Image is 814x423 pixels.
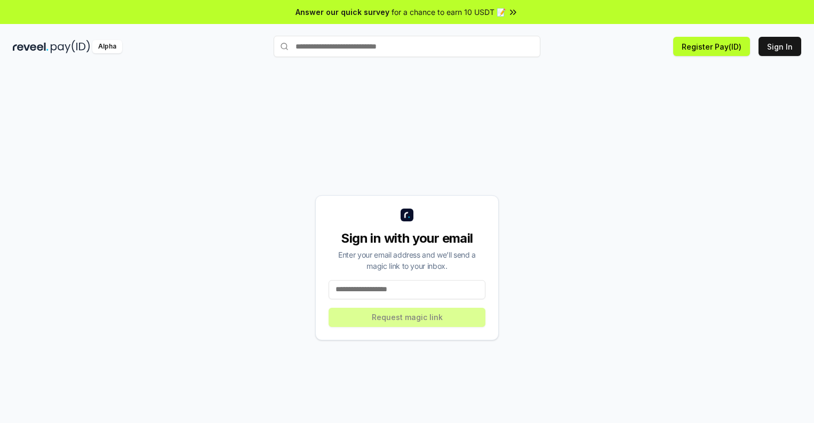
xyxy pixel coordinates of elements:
img: logo_small [401,209,413,221]
img: pay_id [51,40,90,53]
span: for a chance to earn 10 USDT 📝 [392,6,506,18]
div: Alpha [92,40,122,53]
button: Register Pay(ID) [673,37,750,56]
img: reveel_dark [13,40,49,53]
button: Sign In [759,37,801,56]
div: Enter your email address and we’ll send a magic link to your inbox. [329,249,485,272]
span: Answer our quick survey [296,6,389,18]
div: Sign in with your email [329,230,485,247]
